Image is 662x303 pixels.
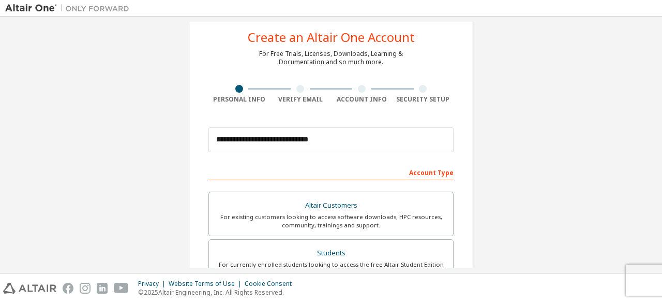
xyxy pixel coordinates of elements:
img: linkedin.svg [97,283,108,294]
div: Personal Info [208,95,270,104]
img: youtube.svg [114,283,129,294]
div: Verify Email [270,95,332,104]
div: For existing customers looking to access software downloads, HPC resources, community, trainings ... [215,213,447,229]
div: Account Info [331,95,393,104]
img: Altair One [5,3,134,13]
p: © 2025 Altair Engineering, Inc. All Rights Reserved. [138,288,298,297]
img: altair_logo.svg [3,283,56,294]
img: facebook.svg [63,283,73,294]
div: Website Terms of Use [169,280,245,288]
div: Students [215,246,447,261]
div: For currently enrolled students looking to access the free Altair Student Edition bundle and all ... [215,261,447,277]
div: Create an Altair One Account [248,31,415,44]
div: For Free Trials, Licenses, Downloads, Learning & Documentation and so much more. [259,50,403,66]
div: Privacy [138,280,169,288]
div: Altair Customers [215,198,447,213]
div: Cookie Consent [245,280,298,288]
img: instagram.svg [80,283,91,294]
div: Account Type [208,164,454,180]
div: Security Setup [393,95,454,104]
